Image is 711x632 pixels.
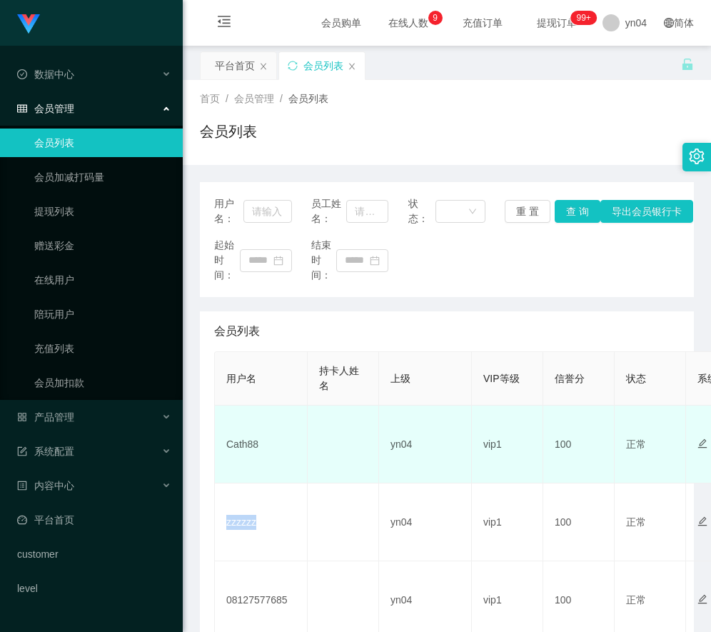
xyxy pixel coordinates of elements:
[626,516,646,528] span: 正常
[17,69,27,79] i: 图标: check-circle-o
[626,438,646,450] span: 正常
[555,200,600,223] button: 查 询
[17,540,171,568] a: customer
[689,149,705,164] i: 图标: setting
[483,373,520,384] span: VIP等级
[319,365,359,391] span: 持卡人姓名
[381,18,435,28] span: 在线人数
[626,594,646,606] span: 正常
[311,196,347,226] span: 员工姓名：
[428,11,443,25] sup: 9
[530,18,584,28] span: 提现订单
[17,480,74,491] span: 内容中心
[379,483,472,561] td: yn04
[379,406,472,483] td: yn04
[697,594,707,604] i: 图标: edit
[17,14,40,34] img: logo.9652507e.png
[370,256,380,266] i: 图标: calendar
[348,62,356,71] i: 图标: close
[288,93,328,104] span: 会员列表
[34,129,171,157] a: 会员列表
[455,18,510,28] span: 充值订单
[273,256,283,266] i: 图标: calendar
[664,18,674,28] i: 图标: global
[17,103,74,114] span: 会员管理
[626,373,646,384] span: 状态
[17,412,27,422] i: 图标: appstore-o
[215,483,308,561] td: zzzzzz
[288,61,298,71] i: 图标: sync
[280,93,283,104] span: /
[200,1,248,46] i: 图标: menu-fold
[543,406,615,483] td: 100
[697,516,707,526] i: 图标: edit
[215,52,255,79] div: 平台首页
[215,406,308,483] td: Cath88
[259,62,268,71] i: 图标: close
[226,93,228,104] span: /
[468,207,477,217] i: 图标: down
[226,373,256,384] span: 用户名
[681,58,694,71] i: 图标: unlock
[570,11,596,25] sup: 265
[34,231,171,260] a: 赠送彩金
[243,200,292,223] input: 请输入
[505,200,550,223] button: 重 置
[17,446,74,457] span: 系统配置
[34,300,171,328] a: 陪玩用户
[17,446,27,456] i: 图标: form
[214,196,243,226] span: 用户名：
[17,481,27,491] i: 图标: profile
[200,93,220,104] span: 首页
[17,506,171,534] a: 图标: dashboard平台首页
[17,69,74,80] span: 数据中心
[17,411,74,423] span: 产品管理
[234,93,274,104] span: 会员管理
[555,373,585,384] span: 信誉分
[311,238,337,283] span: 结束时间：
[34,334,171,363] a: 充值列表
[472,483,543,561] td: vip1
[543,483,615,561] td: 100
[472,406,543,483] td: vip1
[17,574,171,603] a: level
[34,266,171,294] a: 在线用户
[214,238,240,283] span: 起始时间：
[346,200,388,223] input: 请输入
[433,11,438,25] p: 9
[200,121,257,142] h1: 会员列表
[303,52,343,79] div: 会员列表
[600,200,693,223] button: 导出会员银行卡
[34,368,171,397] a: 会员加扣款
[390,373,410,384] span: 上级
[34,197,171,226] a: 提现列表
[408,196,436,226] span: 状态：
[214,323,260,340] span: 会员列表
[17,104,27,114] i: 图标: table
[697,438,707,448] i: 图标: edit
[34,163,171,191] a: 会员加减打码量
